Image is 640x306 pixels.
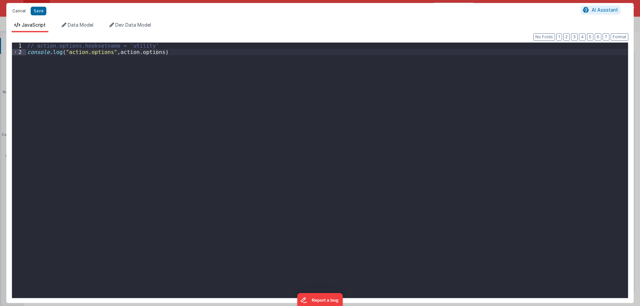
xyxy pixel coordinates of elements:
button: 1 [556,33,562,41]
button: 5 [587,33,593,41]
span: Dev Data Model [115,22,151,28]
button: Format [611,33,628,41]
button: 6 [595,33,601,41]
button: No Folds [533,33,555,41]
button: AI Assistant [581,6,620,14]
button: 4 [579,33,586,41]
span: AI Assistant [592,7,618,13]
div: 2 [12,49,26,55]
button: 3 [571,33,578,41]
span: JavaScript [22,22,46,28]
button: Save [31,7,46,15]
button: 2 [563,33,570,41]
span: Data Model [68,22,93,28]
div: 1 [12,43,26,49]
button: 7 [603,33,609,41]
button: Cancel [9,6,29,16]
